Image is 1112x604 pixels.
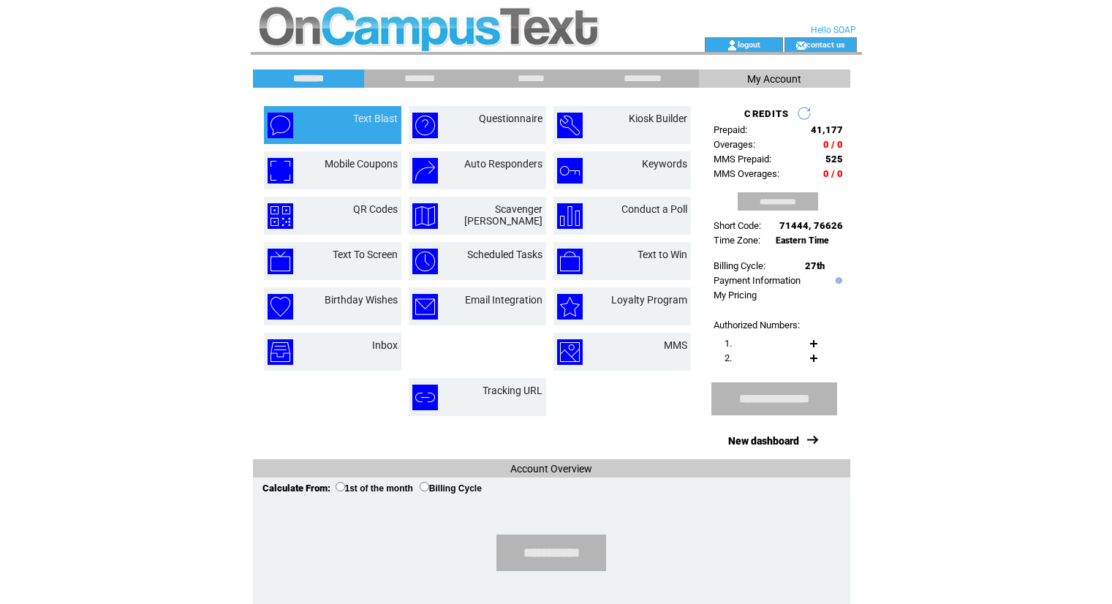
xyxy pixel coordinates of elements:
a: Auto Responders [464,158,542,170]
span: 1. [725,338,732,349]
img: keywords.png [557,158,583,184]
span: My Account [747,73,801,85]
span: Time Zone: [714,235,760,246]
img: conduct-a-poll.png [557,203,583,229]
img: account_icon.gif [727,39,738,51]
img: tracking-url.png [412,385,438,410]
a: Text to Win [638,249,687,260]
a: Birthday Wishes [325,294,398,306]
span: Calculate From: [262,483,330,494]
a: Keywords [642,158,687,170]
img: questionnaire.png [412,113,438,138]
span: 2. [725,352,732,363]
span: CREDITS [744,108,789,119]
img: qr-codes.png [268,203,293,229]
span: 0 / 0 [823,139,843,150]
span: MMS Prepaid: [714,154,771,165]
img: text-blast.png [268,113,293,138]
span: Eastern Time [776,235,829,246]
a: Questionnaire [479,113,542,124]
img: loyalty-program.png [557,294,583,320]
span: Short Code: [714,220,761,231]
span: Billing Cycle: [714,260,765,271]
img: inbox.png [268,339,293,365]
span: Overages: [714,139,755,150]
span: 27th [805,260,825,271]
a: New dashboard [728,435,799,447]
a: Conduct a Poll [621,203,687,215]
a: Tracking URL [483,385,542,396]
a: Scavenger [PERSON_NAME] [464,203,542,227]
span: Authorized Numbers: [714,320,800,331]
span: Prepaid: [714,124,747,135]
img: text-to-win.png [557,249,583,274]
span: 71444, 76626 [779,220,843,231]
a: My Pricing [714,290,757,301]
img: kiosk-builder.png [557,113,583,138]
a: Loyalty Program [611,294,687,306]
img: birthday-wishes.png [268,294,293,320]
a: Scheduled Tasks [467,249,542,260]
input: 1st of the month [336,482,345,491]
a: contact us [806,39,845,49]
img: scheduled-tasks.png [412,249,438,274]
label: Billing Cycle [420,483,482,494]
a: Text Blast [353,113,398,124]
span: 0 / 0 [823,168,843,179]
img: contact_us_icon.gif [795,39,806,51]
img: scavenger-hunt.png [412,203,438,229]
a: Kiosk Builder [629,113,687,124]
span: Account Overview [510,463,592,475]
input: Billing Cycle [420,482,429,491]
img: help.gif [832,277,842,284]
span: Hello SOAP [811,25,856,35]
a: Email Integration [465,294,542,306]
a: Payment Information [714,275,801,286]
a: Text To Screen [333,249,398,260]
span: MMS Overages: [714,168,779,179]
span: 41,177 [811,124,843,135]
img: text-to-screen.png [268,249,293,274]
img: auto-responders.png [412,158,438,184]
span: 525 [825,154,843,165]
a: QR Codes [353,203,398,215]
a: Mobile Coupons [325,158,398,170]
a: Inbox [372,339,398,351]
label: 1st of the month [336,483,413,494]
img: mms.png [557,339,583,365]
img: mobile-coupons.png [268,158,293,184]
a: MMS [664,339,687,351]
a: logout [738,39,760,49]
img: email-integration.png [412,294,438,320]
